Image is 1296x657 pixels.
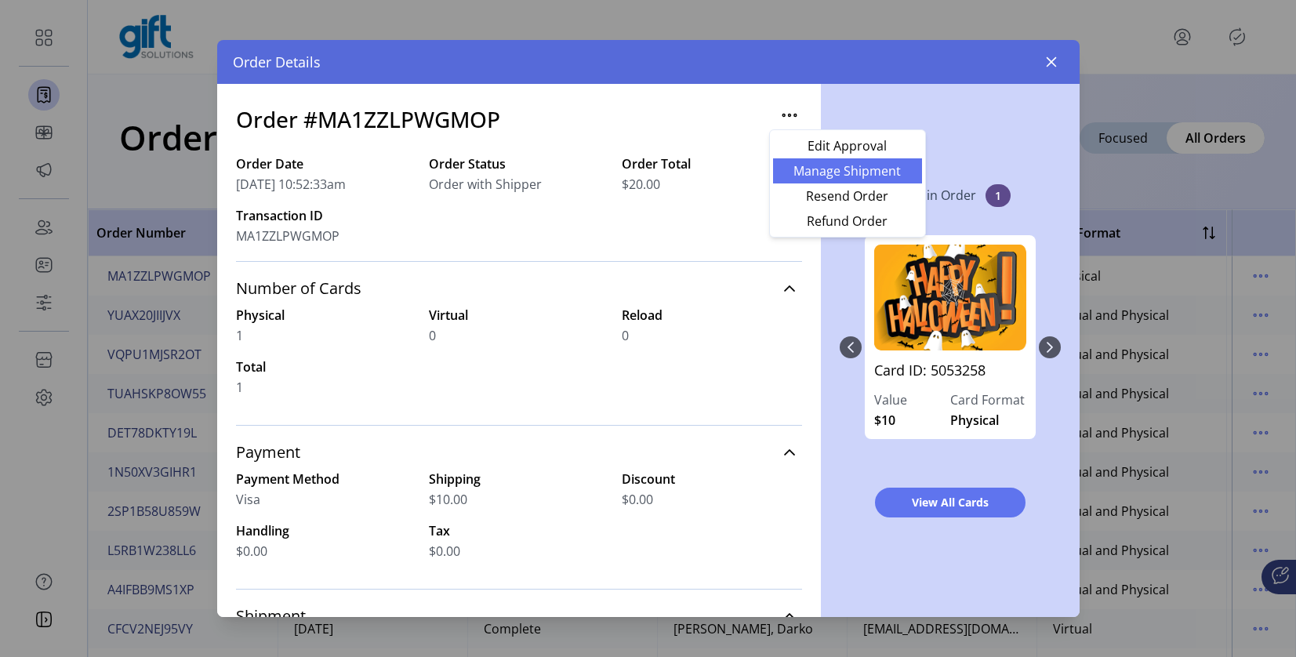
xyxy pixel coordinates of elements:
h3: Order #MA1ZZLPWGMOP [236,103,500,136]
img: 5053258 [874,245,1026,350]
span: 0 [622,326,629,345]
label: Handling [236,521,416,540]
span: 1 [986,184,1011,207]
span: Edit Approval [782,140,913,152]
label: Order Date [236,154,416,173]
label: Order Total [622,154,802,173]
div: Number of Cards [236,306,802,416]
label: Discount [622,470,802,488]
span: $10.00 [429,490,467,509]
span: MA1ZZLPWGMOP [236,227,339,245]
span: Shipment [236,608,306,624]
li: Refund Order [773,209,922,234]
span: 1 [236,326,243,345]
label: Shipping [429,470,609,488]
li: Manage Shipment [773,158,922,183]
span: 0 [429,326,436,345]
li: Resend Order [773,183,922,209]
span: Order with Shipper [429,175,542,194]
button: View All Cards [875,488,1026,517]
label: Transaction ID [236,206,416,225]
span: Order Details [233,52,321,73]
a: Shipment [236,599,802,633]
label: Payment Method [236,470,416,488]
span: View All Cards [895,494,1005,510]
label: Tax [429,521,609,540]
label: Reload [622,306,802,325]
span: $0.00 [236,542,267,561]
span: $20.00 [622,175,660,194]
span: Payment [236,445,300,460]
div: 0 [862,220,1039,475]
label: Physical [236,306,416,325]
span: Manage Shipment [782,165,913,177]
p: Cards in Order [889,186,976,205]
span: Number of Cards [236,281,361,296]
a: Card ID: 5053258 [874,360,1026,390]
span: $10 [874,411,895,430]
span: $0.00 [429,542,460,561]
span: Refund Order [782,215,913,227]
a: Payment [236,435,802,470]
li: Edit Approval [773,133,922,158]
span: 1 [236,378,243,397]
label: Total [236,358,416,376]
span: $0.00 [622,490,653,509]
label: Value [874,390,950,409]
div: Payment [236,470,802,579]
a: Number of Cards [236,271,802,306]
span: Visa [236,490,260,509]
label: Card Format [950,390,1026,409]
label: Order Status [429,154,609,173]
span: [DATE] 10:52:33am [236,175,346,194]
span: Resend Order [782,190,913,202]
span: Physical [950,411,999,430]
label: Virtual [429,306,609,325]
